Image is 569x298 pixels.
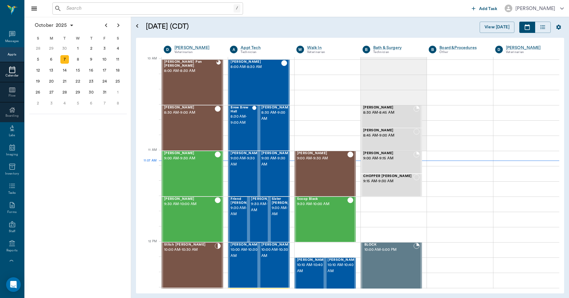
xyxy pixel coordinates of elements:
[34,66,42,75] div: Sunday, October 12, 2025
[228,197,249,242] div: CHECKED_OUT, 9:30 AM - 10:00 AM
[55,21,68,30] span: 2025
[164,197,215,201] span: [PERSON_NAME]
[269,197,290,242] div: CHECKED_OUT, 9:30 AM - 10:00 AM
[164,155,215,161] span: 9:00 AM - 9:30 AM
[364,243,413,247] span: BLOCK
[327,262,358,274] span: 10:10 AM - 10:40 AM
[6,277,21,292] div: Open Intercom Messenger
[272,197,302,205] span: Sister [PERSON_NAME]
[9,133,15,138] div: Labs
[74,44,82,53] div: Wednesday, October 1, 2025
[162,242,223,288] div: CHECKED_IN, 10:00 AM - 10:30 AM
[228,151,259,197] div: CHECKED_OUT, 9:00 AM - 9:30 AM
[162,105,223,151] div: CHECKED_OUT, 8:30 AM - 9:00 AM
[162,151,223,197] div: CHECKED_OUT, 9:00 AM - 9:30 AM
[113,66,122,75] div: Saturday, October 18, 2025
[8,52,16,57] div: Appts
[363,151,413,155] span: [PERSON_NAME]
[98,34,111,43] div: F
[112,19,124,31] button: Next page
[363,106,413,110] span: [PERSON_NAME]
[174,45,221,51] a: [PERSON_NAME]
[134,14,141,38] button: Open calendar
[84,34,98,43] div: T
[439,45,486,51] div: Board &Procedures
[5,172,19,176] div: Inventory
[60,99,69,108] div: Tuesday, November 4, 2025
[100,77,109,86] div: Friday, October 24, 2025
[363,174,413,178] span: CHOPPER [PERSON_NAME]
[361,174,422,197] div: NOT_CONFIRMED, 9:15 AM - 9:30 AM
[373,45,420,51] div: Bath & Surgery
[295,151,356,197] div: CHECKED_OUT, 9:00 AM - 9:30 AM
[100,66,109,75] div: Friday, October 17, 2025
[361,151,422,174] div: BOOKED, 9:00 AM - 9:15 AM
[249,197,269,242] div: CHECKED_OUT, 9:30 AM - 10:00 AM
[297,155,347,161] span: 9:00 AM - 9:30 AM
[5,39,19,44] div: Messages
[231,151,261,155] span: [PERSON_NAME]
[363,110,413,116] span: 8:30 AM - 8:45 AM
[47,77,55,86] div: Monday, October 20, 2025
[47,44,55,53] div: Monday, September 29, 2025
[373,50,420,55] div: Technician
[87,44,95,53] div: Thursday, October 2, 2025
[500,3,569,14] button: [PERSON_NAME]
[231,243,261,247] span: [PERSON_NAME]
[87,99,95,108] div: Thursday, November 6, 2025
[87,77,95,86] div: Thursday, October 23, 2025
[515,5,555,12] div: [PERSON_NAME]
[363,46,370,53] div: B
[261,247,292,259] span: 10:00 AM - 10:30 AM
[164,247,215,253] span: 10:00 AM - 10:30 AM
[307,50,353,55] div: Veterinarian
[74,55,82,64] div: Wednesday, October 8, 2025
[164,110,215,116] span: 8:30 AM - 9:00 AM
[34,55,42,64] div: Sunday, October 5, 2025
[64,4,234,13] input: Search
[164,201,215,207] span: 9:30 AM - 10:00 AM
[141,55,157,71] div: 10 AM
[71,34,85,43] div: W
[439,50,486,55] div: Other
[297,197,347,201] span: Scoop Black
[74,77,82,86] div: Wednesday, October 22, 2025
[164,151,215,155] span: [PERSON_NAME]
[6,248,18,253] div: Reports
[327,258,358,262] span: [PERSON_NAME]
[9,229,15,234] div: Staff
[259,151,290,197] div: CHECKED_OUT, 9:00 AM - 9:30 AM
[100,19,112,31] button: Previous page
[113,44,122,53] div: Saturday, October 4, 2025
[261,106,292,110] span: [PERSON_NAME]
[363,129,413,133] span: [PERSON_NAME]
[228,105,259,151] div: CHECKED_OUT, 8:30 AM - 9:00 AM
[162,197,223,242] div: CHECKED_OUT, 9:30 AM - 10:00 AM
[297,262,327,274] span: 10:10 AM - 10:40 AM
[241,45,287,51] div: Appt Tech
[259,242,290,288] div: CHECKED_OUT, 10:00 AM - 10:30 AM
[231,64,281,70] span: 8:00 AM - 8:30 AM
[60,44,69,53] div: Tuesday, September 30, 2025
[364,247,413,253] span: 10:00 AM - 5:00 PM
[6,152,18,157] div: Imaging
[146,22,306,31] h5: [DATE] (CDT)
[58,34,71,43] div: T
[28,2,40,15] button: Close drawer
[261,110,292,122] span: 8:30 AM - 9:00 AM
[261,155,292,168] span: 9:00 AM - 9:30 AM
[297,201,347,207] span: 9:30 AM - 10:00 AM
[506,45,552,51] div: [PERSON_NAME]
[361,105,422,128] div: BOOKED, 8:30 AM - 8:45 AM
[31,34,45,43] div: S
[231,114,252,126] span: 8:30 AM - 9:00 AM
[164,46,171,53] div: D
[230,46,238,53] div: A
[363,155,413,161] span: 9:00 AM - 9:15 AM
[307,45,353,51] div: Walk In
[174,50,221,55] div: Veterinarian
[506,50,552,55] div: Veterinarian
[241,50,287,55] div: Technician
[32,19,77,31] button: October2025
